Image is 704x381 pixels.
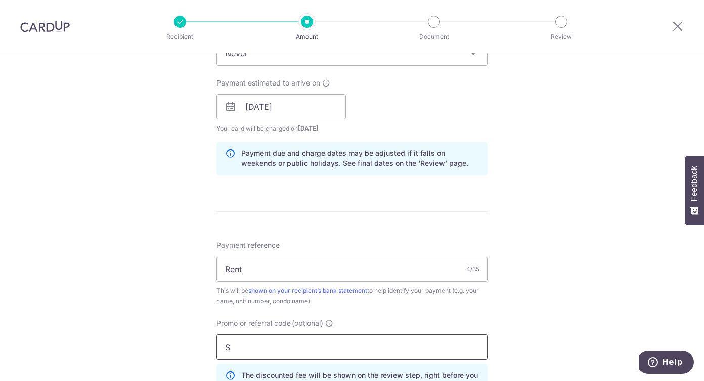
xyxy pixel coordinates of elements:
[143,32,217,42] p: Recipient
[216,318,291,328] span: Promo or referral code
[270,32,344,42] p: Amount
[216,94,346,119] input: DD / MM / YYYY
[298,124,319,132] span: [DATE]
[216,286,488,306] div: This will be to help identify your payment (e.g. your name, unit number, condo name).
[216,40,488,66] span: Never
[639,351,694,376] iframe: Opens a widget where you can find more information
[292,318,323,328] span: (optional)
[248,287,367,294] a: shown on your recipient’s bank statement
[216,123,346,134] span: Your card will be charged on
[397,32,471,42] p: Document
[216,240,280,250] span: Payment reference
[217,41,487,65] span: Never
[685,156,704,225] button: Feedback - Show survey
[466,264,479,274] div: 4/35
[690,166,699,201] span: Feedback
[216,78,320,88] span: Payment estimated to arrive on
[20,20,70,32] img: CardUp
[524,32,599,42] p: Review
[241,148,479,168] p: Payment due and charge dates may be adjusted if it falls on weekends or public holidays. See fina...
